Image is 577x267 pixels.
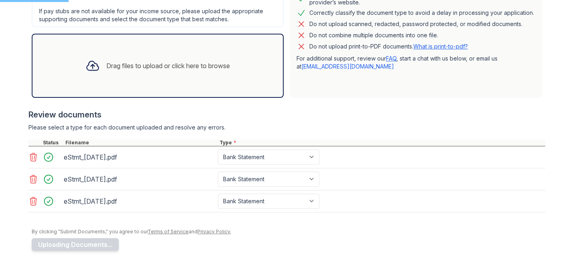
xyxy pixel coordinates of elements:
[297,55,536,71] p: For additional support, review our , start a chat with us below, or email us at
[309,19,522,29] div: Do not upload scanned, redacted, password protected, or modified documents.
[309,42,468,51] p: Do not upload print-to-PDF documents.
[148,229,189,235] a: Terms of Service
[32,238,119,251] button: Uploading Documents...
[218,140,545,146] div: Type
[413,43,468,50] a: What is print-to-pdf?
[64,173,215,186] div: eStmt_[DATE].pdf
[64,140,218,146] div: Filename
[301,63,394,70] a: [EMAIL_ADDRESS][DOMAIN_NAME]
[309,30,438,40] div: Do not combine multiple documents into one file.
[386,55,396,62] a: FAQ
[32,229,545,235] div: By clicking "Submit Documents," you agree to our and
[106,61,230,71] div: Drag files to upload or click here to browse
[64,195,215,208] div: eStmt_[DATE].pdf
[41,140,64,146] div: Status
[28,109,545,120] div: Review documents
[309,8,534,18] div: Correctly classify the document type to avoid a delay in processing your application.
[64,151,215,164] div: eStmt_[DATE].pdf
[197,229,231,235] a: Privacy Policy.
[28,123,545,131] div: Please select a type for each document uploaded and resolve any errors.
